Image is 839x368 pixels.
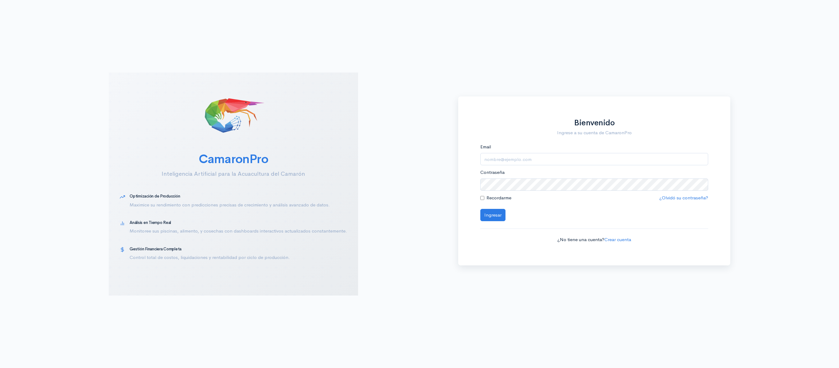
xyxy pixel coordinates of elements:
p: Control total de costos, liquidaciones y rentabilidad por ciclo de producción. [130,254,347,261]
p: Ingrese a su cuenta de CamaronPro [480,129,708,136]
p: Inteligencia Artificial para la Acuacultura del Camarón [120,170,347,178]
h5: Análisis en Tiempo Real [130,221,347,225]
label: Contraseña [480,169,505,176]
img: CamaronPro Logo [203,84,264,145]
p: Monitoree sus piscinas, alimento, y cosechas con dashboards interactivos actualizados constanteme... [130,228,347,235]
input: nombre@ejemplo.com [480,153,708,166]
h2: CamaronPro [120,152,347,166]
h5: Gestión Financiera Completa [130,247,347,251]
p: ¿No tiene una cuenta? [480,236,708,243]
h1: Bienvenido [480,119,708,127]
label: Recordarme [486,194,511,202]
label: Email [480,143,491,151]
a: Crear cuenta [604,237,631,242]
h5: Optimización de Producción [130,194,347,198]
p: Maximice su rendimiento con predicciones precisas de crecimiento y análisis avanzado de datos. [130,202,347,209]
a: ¿Olvidó su contraseña? [659,195,708,201]
button: Ingresar [480,209,505,221]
